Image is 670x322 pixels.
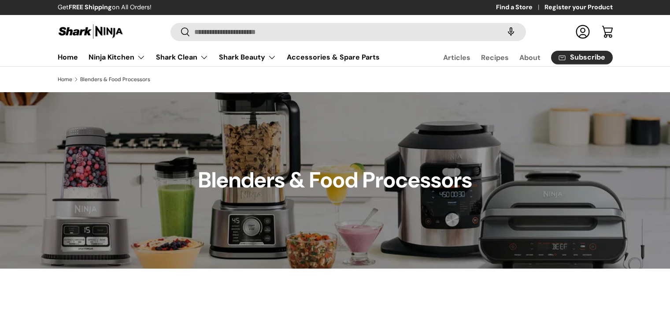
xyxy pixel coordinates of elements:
[151,49,214,66] summary: Shark Clean
[219,49,276,66] a: Shark Beauty
[58,3,152,12] p: Get on All Orders!
[80,77,150,82] a: Blenders & Food Processors
[58,49,380,66] nav: Primary
[497,22,525,41] speech-search-button: Search by voice
[570,54,605,61] span: Subscribe
[69,3,112,11] strong: FREE Shipping
[496,3,544,12] a: Find a Store
[551,51,613,64] a: Subscribe
[214,49,281,66] summary: Shark Beauty
[156,49,208,66] a: Shark Clean
[519,49,540,66] a: About
[89,49,145,66] a: Ninja Kitchen
[58,49,78,66] a: Home
[422,49,613,66] nav: Secondary
[287,49,380,66] a: Accessories & Spare Parts
[443,49,470,66] a: Articles
[58,23,124,40] img: Shark Ninja Philippines
[481,49,509,66] a: Recipes
[83,49,151,66] summary: Ninja Kitchen
[544,3,613,12] a: Register your Product
[58,77,72,82] a: Home
[198,167,472,194] h1: Blenders & Food Processors
[58,75,613,83] nav: Breadcrumbs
